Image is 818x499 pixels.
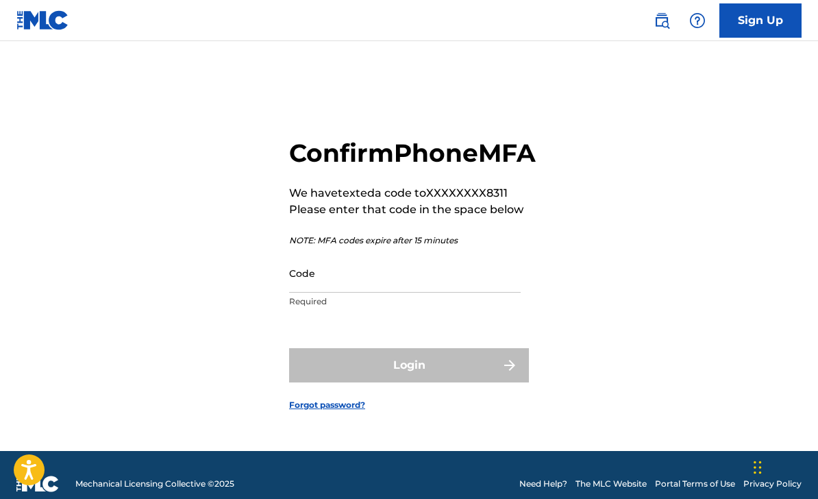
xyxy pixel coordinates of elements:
a: Need Help? [519,478,567,490]
a: Sign Up [719,3,802,38]
p: Required [289,295,521,308]
a: Privacy Policy [743,478,802,490]
a: The MLC Website [575,478,647,490]
iframe: Chat Widget [749,433,818,499]
img: search [654,12,670,29]
span: Mechanical Licensing Collective © 2025 [75,478,234,490]
a: Portal Terms of Use [655,478,735,490]
a: Public Search [648,7,676,34]
div: Drag [754,447,762,488]
p: NOTE: MFA codes expire after 15 minutes [289,234,536,247]
h2: Confirm Phone MFA [289,138,536,169]
img: MLC Logo [16,10,69,30]
a: Forgot password? [289,399,365,411]
p: Please enter that code in the space below [289,202,536,218]
p: We have texted a code to XXXXXXXX8311 [289,185,536,202]
img: help [689,12,706,29]
img: logo [16,476,59,492]
div: Help [684,7,711,34]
